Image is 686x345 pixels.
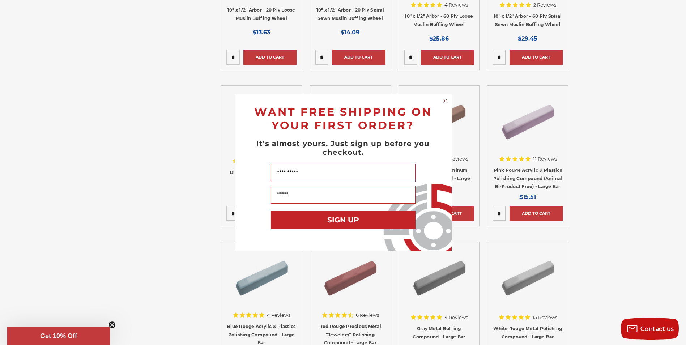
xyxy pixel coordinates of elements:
[621,318,679,340] button: Contact us
[254,105,432,132] span: WANT FREE SHIPPING ON YOUR FIRST ORDER?
[640,325,674,332] span: Contact us
[271,211,416,229] button: SIGN UP
[442,97,449,105] button: Close dialog
[256,139,430,157] span: It's almost yours. Just sign up before you checkout.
